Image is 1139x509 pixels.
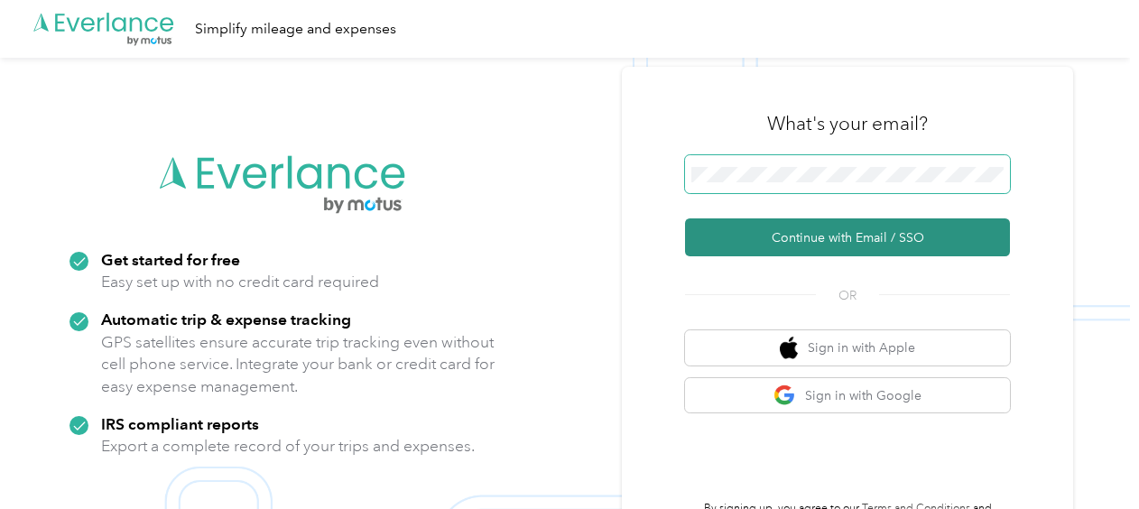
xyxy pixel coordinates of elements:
[685,330,1010,366] button: apple logoSign in with Apple
[101,250,240,269] strong: Get started for free
[101,331,495,398] p: GPS satellites ensure accurate trip tracking even without cell phone service. Integrate your bank...
[101,414,259,433] strong: IRS compliant reports
[767,111,928,136] h3: What's your email?
[101,435,475,458] p: Export a complete record of your trips and expenses.
[101,310,351,329] strong: Automatic trip & expense tracking
[101,271,379,293] p: Easy set up with no credit card required
[773,384,796,407] img: google logo
[685,378,1010,413] button: google logoSign in with Google
[685,218,1010,256] button: Continue with Email / SSO
[780,337,798,359] img: apple logo
[195,18,396,41] div: Simplify mileage and expenses
[816,286,879,305] span: OR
